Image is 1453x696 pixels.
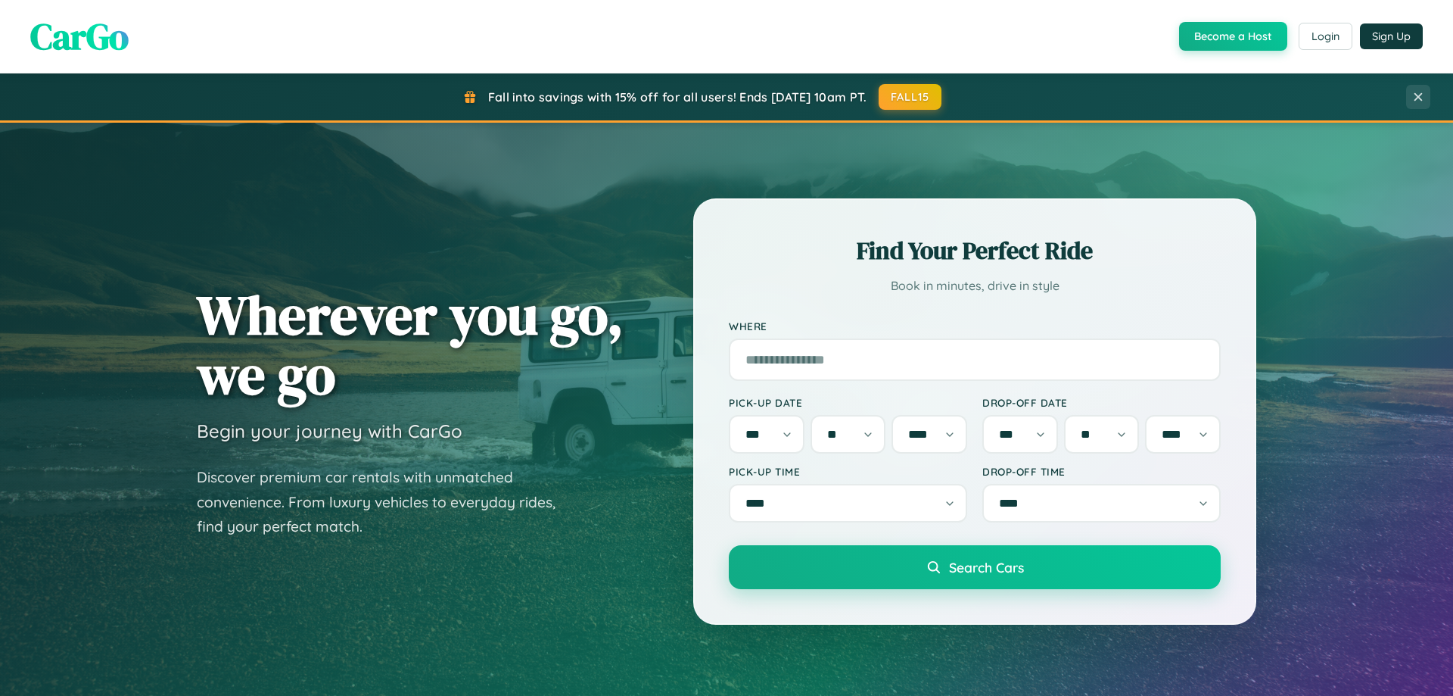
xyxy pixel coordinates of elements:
p: Discover premium car rentals with unmatched convenience. From luxury vehicles to everyday rides, ... [197,465,575,539]
h3: Begin your journey with CarGo [197,420,462,442]
label: Pick-up Date [729,396,967,409]
label: Drop-off Time [982,465,1221,478]
label: Pick-up Time [729,465,967,478]
button: FALL15 [879,84,942,110]
span: CarGo [30,11,129,61]
span: Fall into savings with 15% off for all users! Ends [DATE] 10am PT. [488,89,867,105]
h2: Find Your Perfect Ride [729,234,1221,267]
button: Search Cars [729,545,1221,589]
button: Login [1299,23,1352,50]
p: Book in minutes, drive in style [729,275,1221,297]
label: Drop-off Date [982,396,1221,409]
h1: Wherever you go, we go [197,285,624,404]
button: Sign Up [1360,23,1423,49]
span: Search Cars [949,559,1024,576]
label: Where [729,320,1221,332]
button: Become a Host [1179,22,1287,51]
